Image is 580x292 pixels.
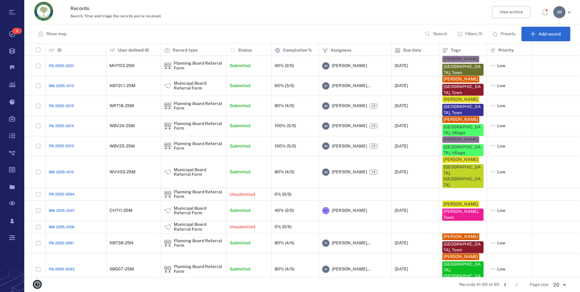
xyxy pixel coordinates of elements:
[443,209,482,220] div: [PERSON_NAME], Town
[369,170,377,175] span: +1
[174,81,223,90] div: Municipal Board Referral Form
[395,83,408,88] div: [DATE]
[174,264,223,274] div: Planning Board Referral Form
[500,280,510,290] button: Go to previous page
[164,266,171,273] img: icon Planning Board Referral Form
[49,169,74,175] a: MB-2025-0112
[332,240,370,246] span: [PERSON_NAME]...
[164,62,171,70] div: Planning Board Referral Form
[403,47,421,53] p: Due date
[443,241,482,253] div: [GEOGRAPHIC_DATA], Town
[14,4,26,10] span: Help
[164,191,171,198] img: icon Planning Board Referral Form
[173,47,198,53] p: Record type
[49,240,74,246] span: PB-2025-0281
[230,83,250,89] p: Submitted
[322,82,329,90] div: V F
[553,6,565,18] div: J M
[322,207,329,214] div: M T
[370,124,376,129] span: +1
[275,241,294,245] div: 80% (4/5)
[332,169,367,175] span: [PERSON_NAME]
[433,31,447,37] p: Search
[332,266,370,272] span: [PERSON_NAME]...
[443,76,478,82] div: [PERSON_NAME]
[332,103,367,109] span: [PERSON_NAME]
[164,223,171,231] img: icon Municipal Board Referral Form
[275,124,296,128] div: 100% (5/5)
[275,83,294,88] div: 60% (3/5)
[110,104,134,108] div: WRT18-25M
[395,170,408,174] div: [DATE]
[497,169,505,175] span: Low
[57,47,62,53] p: ID
[164,207,171,214] div: Municipal Board Referral Form
[230,224,255,230] p: Unsubmitted
[451,47,460,53] p: Tags
[395,63,408,68] div: [DATE]
[530,282,548,288] span: Page size
[174,190,223,199] div: Planning Board Referral Form
[230,266,250,272] p: Submitted
[164,142,171,150] img: icon Planning Board Referral Form
[283,47,312,53] p: Completion %
[322,142,329,150] div: J M
[164,191,171,198] div: Planning Board Referral Form
[332,123,367,129] span: [PERSON_NAME]
[370,144,376,149] span: +1
[332,83,370,89] span: [PERSON_NAME]...
[395,208,408,213] div: [DATE]
[164,168,171,176] div: Municipal Board Referral Form
[497,208,505,214] span: Low
[164,102,171,110] div: Planning Board Referral Form
[49,83,74,89] a: MB-2025-0113
[497,266,505,272] span: Low
[230,123,250,129] p: Submitted
[395,241,408,245] div: [DATE]
[497,83,505,89] span: Low
[275,267,294,271] div: 80% (4/5)
[443,124,482,136] div: [GEOGRAPHIC_DATA], Village
[174,239,223,248] div: Planning Board Referral Form
[49,143,74,149] a: PB-2025-0313
[164,207,171,214] img: icon Municipal Board Referral Form
[49,267,75,272] span: PB-2025-0243
[395,144,408,148] div: [DATE]
[49,224,75,230] a: MB-2025-0106
[497,63,505,69] span: Low
[110,63,135,68] div: MHT03-25N
[110,83,136,88] div: NBT21.1-25M
[275,144,296,148] div: 100% (5/5)
[369,124,377,128] span: +1
[238,47,252,53] p: Status
[46,31,66,37] p: Show map
[174,121,223,131] div: Planning Board Referral Form
[499,280,522,290] nav: pagination navigation
[275,170,294,174] div: 80% (4/5)
[164,122,171,130] div: Planning Board Referral Form
[49,63,74,69] a: PB-2025-0321
[49,123,74,129] a: PB-2025-0314
[275,225,292,229] div: 0% (0/5)
[498,47,514,53] p: Priority
[322,122,329,130] div: J M
[322,102,329,110] div: J M
[443,234,478,240] div: [PERSON_NAME]
[49,208,74,213] span: MB-2025-0107
[164,102,171,110] img: icon Planning Board Referral Form
[174,101,223,111] div: Planning Board Referral Form
[30,277,44,291] button: help
[459,282,499,288] span: Records 41-60 of 60
[110,267,134,271] div: SBG07-25M
[443,164,482,188] div: [GEOGRAPHIC_DATA], [GEOGRAPHIC_DATA]
[548,281,570,288] div: 20
[443,64,482,76] div: [GEOGRAPHIC_DATA], Town
[49,103,74,109] span: PB-2025-0315
[70,5,399,12] h3: Records
[492,6,530,18] button: View archive
[230,63,250,69] p: Submitted
[453,27,487,41] button: Filters (1)
[230,143,250,149] p: Submitted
